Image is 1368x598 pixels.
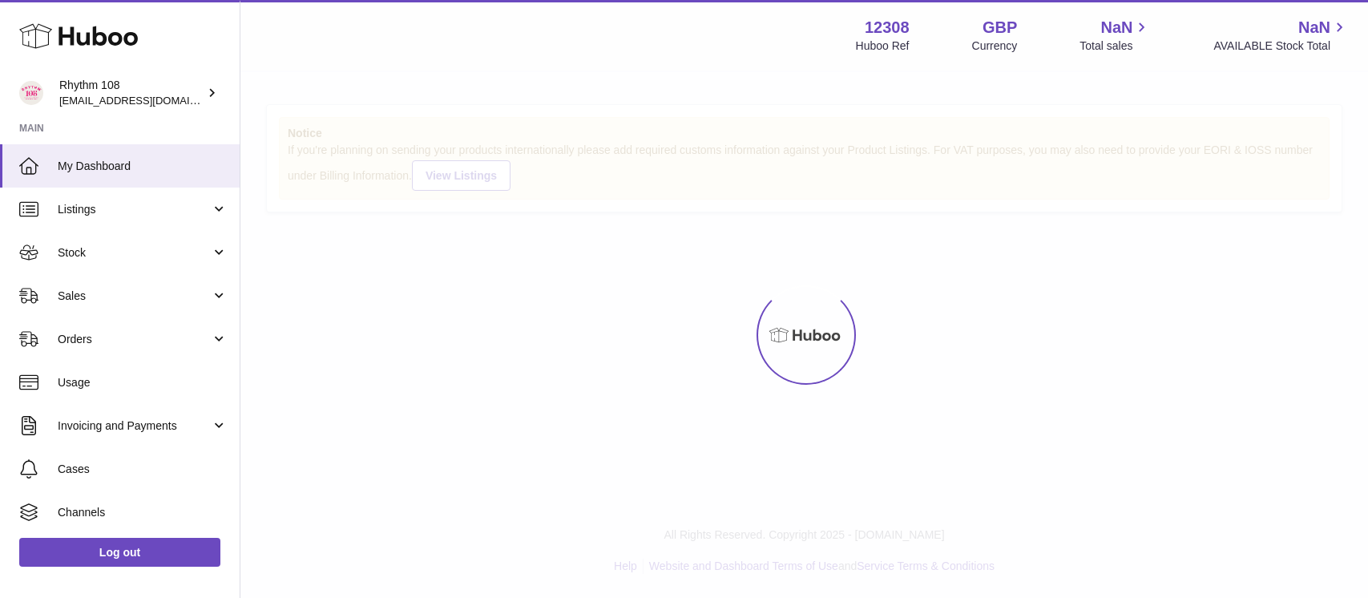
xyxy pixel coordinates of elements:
span: Sales [58,289,211,304]
a: NaN AVAILABLE Stock Total [1213,17,1349,54]
span: Orders [58,332,211,347]
span: AVAILABLE Stock Total [1213,38,1349,54]
span: Invoicing and Payments [58,418,211,434]
div: Huboo Ref [856,38,910,54]
a: Log out [19,538,220,567]
strong: GBP [983,17,1017,38]
img: orders@rhythm108.com [19,81,43,105]
span: Stock [58,245,211,261]
span: Channels [58,505,228,520]
span: Total sales [1079,38,1151,54]
span: NaN [1298,17,1330,38]
a: NaN Total sales [1079,17,1151,54]
span: Cases [58,462,228,477]
strong: 12308 [865,17,910,38]
span: Usage [58,375,228,390]
span: Listings [58,202,211,217]
span: NaN [1100,17,1132,38]
span: My Dashboard [58,159,228,174]
span: [EMAIL_ADDRESS][DOMAIN_NAME] [59,94,236,107]
div: Rhythm 108 [59,78,204,108]
div: Currency [972,38,1018,54]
